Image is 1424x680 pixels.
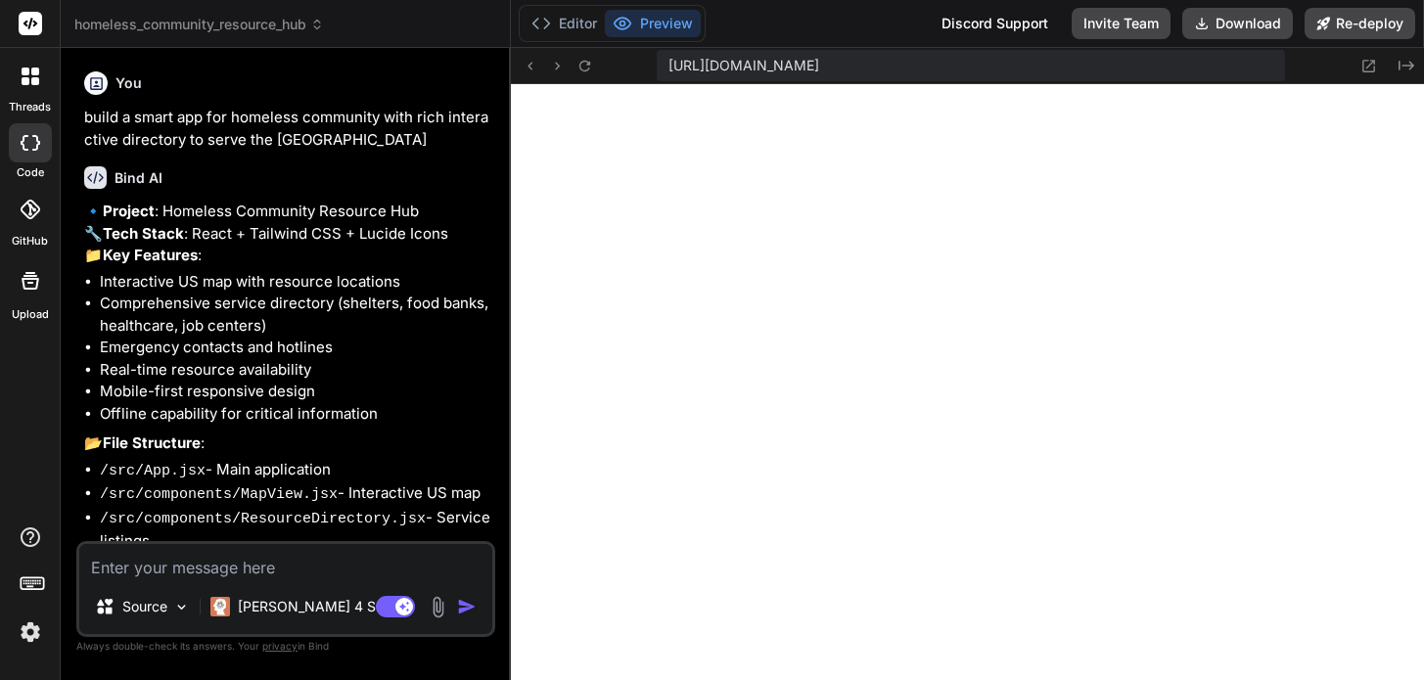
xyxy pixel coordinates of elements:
[930,8,1060,39] div: Discord Support
[115,73,142,93] h6: You
[100,511,426,527] code: /src/components/ResourceDirectory.jsx
[14,615,47,649] img: settings
[100,463,206,479] code: /src/App.jsx
[12,306,49,323] label: Upload
[103,433,201,452] strong: File Structure
[115,168,162,188] h6: Bind AI
[511,84,1424,680] iframe: Preview
[100,271,491,294] li: Interactive US map with resource locations
[210,597,230,616] img: Claude 4 Sonnet
[238,597,384,616] p: [PERSON_NAME] 4 S..
[103,224,184,243] strong: Tech Stack
[524,10,605,37] button: Editor
[427,596,449,618] img: attachment
[84,432,491,455] p: 📂 :
[100,337,491,359] li: Emergency contacts and hotlines
[103,202,155,220] strong: Project
[100,359,491,382] li: Real-time resource availability
[84,201,491,267] p: 🔹 : Homeless Community Resource Hub 🔧 : React + Tailwind CSS + Lucide Icons 📁 :
[100,403,491,426] li: Offline capability for critical information
[1182,8,1293,39] button: Download
[100,293,491,337] li: Comprehensive service directory (shelters, food banks, healthcare, job centers)
[100,507,491,553] li: - Service listings
[173,599,190,615] img: Pick Models
[605,10,701,37] button: Preview
[122,597,167,616] p: Source
[100,486,338,503] code: /src/components/MapView.jsx
[84,107,491,151] p: build a smart app for homeless community with rich interactive directory to serve the [GEOGRAPHIC...
[100,459,491,483] li: - Main application
[17,164,44,181] label: code
[100,381,491,403] li: Mobile-first responsive design
[12,233,48,249] label: GitHub
[9,99,51,115] label: threads
[1305,8,1415,39] button: Re-deploy
[262,640,298,652] span: privacy
[76,637,495,656] p: Always double-check its answers. Your in Bind
[103,246,198,264] strong: Key Features
[457,597,477,616] img: icon
[100,482,491,507] li: - Interactive US map
[74,15,324,34] span: homeless_community_resource_hub
[1072,8,1171,39] button: Invite Team
[668,56,819,75] span: [URL][DOMAIN_NAME]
